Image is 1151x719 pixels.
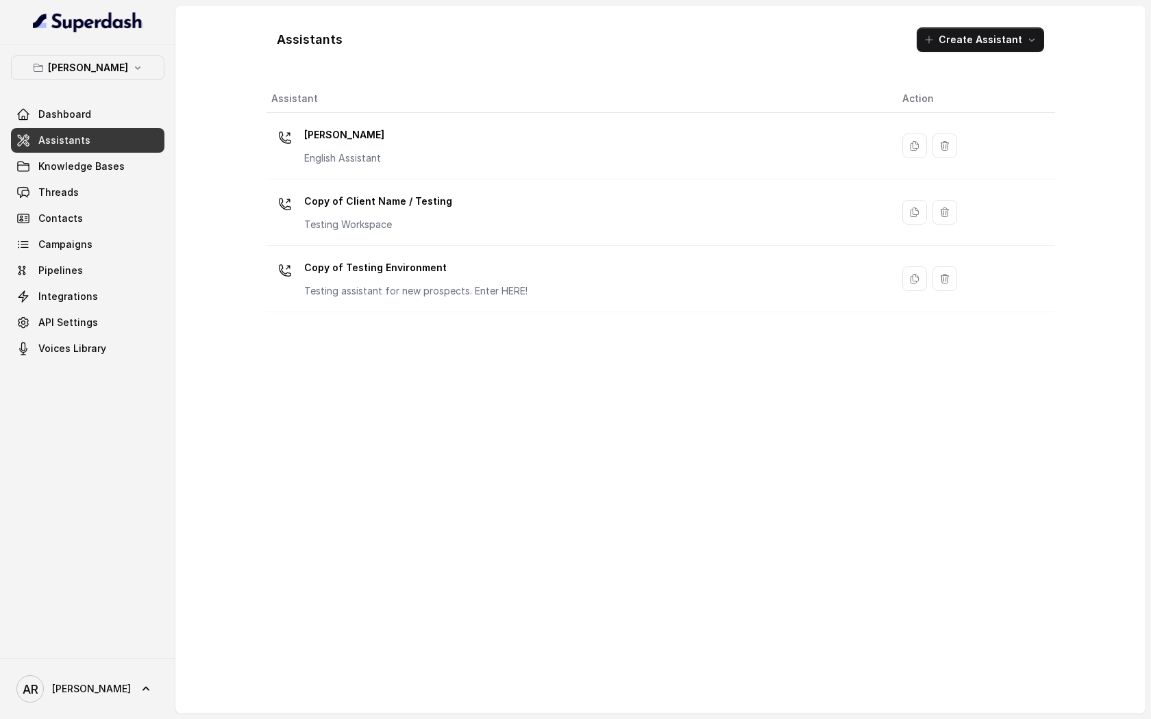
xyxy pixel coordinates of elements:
[38,238,92,251] span: Campaigns
[23,682,38,696] text: AR
[33,11,143,33] img: light.svg
[38,108,91,121] span: Dashboard
[38,160,125,173] span: Knowledge Bases
[52,682,131,696] span: [PERSON_NAME]
[11,128,164,153] a: Assistants
[11,310,164,335] a: API Settings
[304,218,452,231] p: Testing Workspace
[38,316,98,329] span: API Settings
[11,55,164,80] button: [PERSON_NAME]
[38,134,90,147] span: Assistants
[11,206,164,231] a: Contacts
[11,180,164,205] a: Threads
[304,151,384,165] p: English Assistant
[304,190,452,212] p: Copy of Client Name / Testing
[38,212,83,225] span: Contacts
[48,60,128,76] p: [PERSON_NAME]
[266,85,891,113] th: Assistant
[891,85,1055,113] th: Action
[11,154,164,179] a: Knowledge Bases
[38,290,98,303] span: Integrations
[277,29,343,51] h1: Assistants
[11,258,164,283] a: Pipelines
[11,670,164,708] a: [PERSON_NAME]
[38,342,106,355] span: Voices Library
[304,124,384,146] p: [PERSON_NAME]
[304,284,528,298] p: Testing assistant for new prospects. Enter HERE!
[11,102,164,127] a: Dashboard
[38,186,79,199] span: Threads
[11,284,164,309] a: Integrations
[11,336,164,361] a: Voices Library
[304,257,528,279] p: Copy of Testing Environment
[38,264,83,277] span: Pipelines
[11,232,164,257] a: Campaigns
[917,27,1044,52] button: Create Assistant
